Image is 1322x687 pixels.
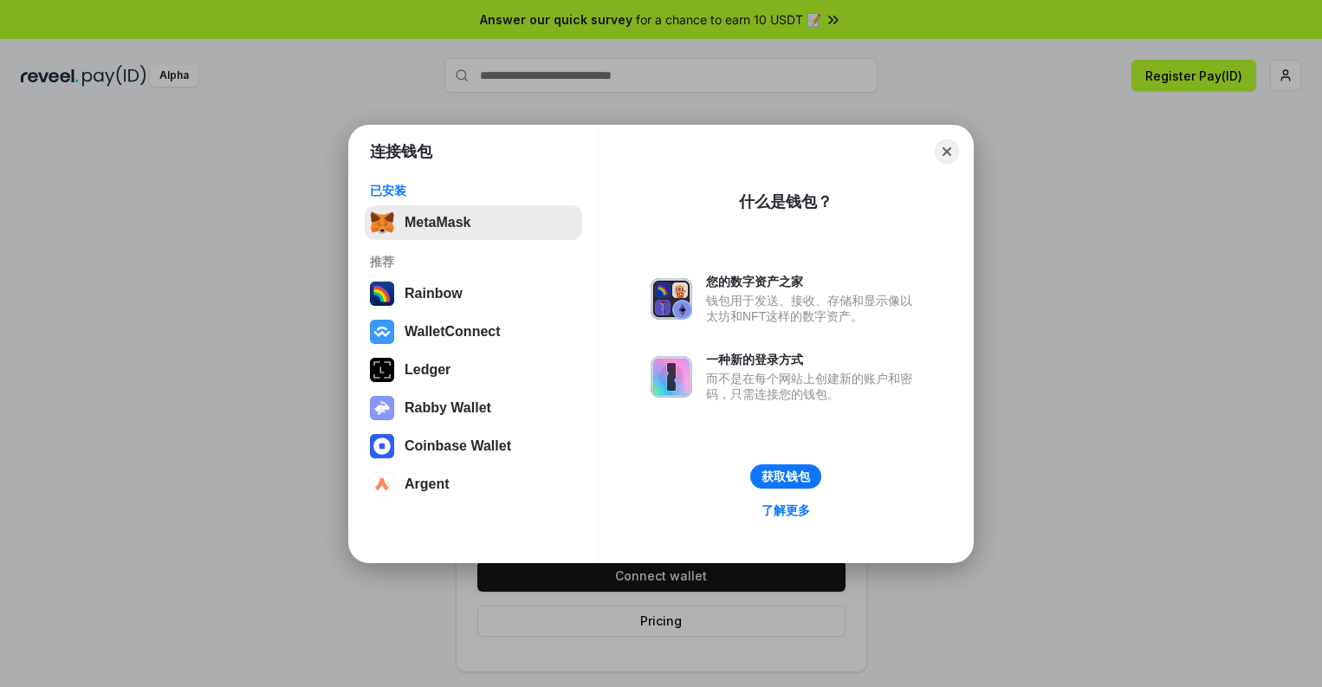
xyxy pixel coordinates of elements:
button: Ledger [365,353,582,387]
div: Coinbase Wallet [405,438,511,454]
button: Close [935,139,959,164]
img: svg+xml,%3Csvg%20xmlns%3D%22http%3A%2F%2Fwww.w3.org%2F2000%2Fsvg%22%20fill%3D%22none%22%20viewBox... [651,356,692,398]
img: svg+xml,%3Csvg%20xmlns%3D%22http%3A%2F%2Fwww.w3.org%2F2000%2Fsvg%22%20width%3D%2228%22%20height%3... [370,358,394,382]
div: 什么是钱包？ [739,191,833,212]
div: Rabby Wallet [405,400,491,416]
img: svg+xml,%3Csvg%20width%3D%2228%22%20height%3D%2228%22%20viewBox%3D%220%200%2028%2028%22%20fill%3D... [370,320,394,344]
div: 获取钱包 [761,469,810,484]
img: svg+xml,%3Csvg%20xmlns%3D%22http%3A%2F%2Fwww.w3.org%2F2000%2Fsvg%22%20fill%3D%22none%22%20viewBox... [370,396,394,420]
div: Argent [405,476,450,492]
img: svg+xml,%3Csvg%20xmlns%3D%22http%3A%2F%2Fwww.w3.org%2F2000%2Fsvg%22%20fill%3D%22none%22%20viewBox... [651,278,692,320]
div: 推荐 [370,254,577,269]
button: Argent [365,467,582,502]
button: 获取钱包 [750,464,821,489]
button: Rabby Wallet [365,391,582,425]
img: svg+xml,%3Csvg%20width%3D%2228%22%20height%3D%2228%22%20viewBox%3D%220%200%2028%2028%22%20fill%3D... [370,472,394,496]
div: Rainbow [405,286,463,301]
div: 已安装 [370,183,577,198]
button: Rainbow [365,276,582,311]
a: 了解更多 [751,499,820,522]
img: svg+xml,%3Csvg%20width%3D%2228%22%20height%3D%2228%22%20viewBox%3D%220%200%2028%2028%22%20fill%3D... [370,434,394,458]
img: svg+xml,%3Csvg%20width%3D%22120%22%20height%3D%22120%22%20viewBox%3D%220%200%20120%20120%22%20fil... [370,282,394,306]
div: 钱包用于发送、接收、存储和显示像以太坊和NFT这样的数字资产。 [706,293,921,324]
div: WalletConnect [405,324,501,340]
div: 而不是在每个网站上创建新的账户和密码，只需连接您的钱包。 [706,371,921,402]
div: 您的数字资产之家 [706,274,921,289]
div: 一种新的登录方式 [706,352,921,367]
img: svg+xml,%3Csvg%20fill%3D%22none%22%20height%3D%2233%22%20viewBox%3D%220%200%2035%2033%22%20width%... [370,211,394,235]
button: MetaMask [365,205,582,240]
button: Coinbase Wallet [365,429,582,463]
h1: 连接钱包 [370,141,432,162]
div: MetaMask [405,215,470,230]
button: WalletConnect [365,314,582,349]
div: 了解更多 [761,502,810,518]
div: Ledger [405,362,450,378]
